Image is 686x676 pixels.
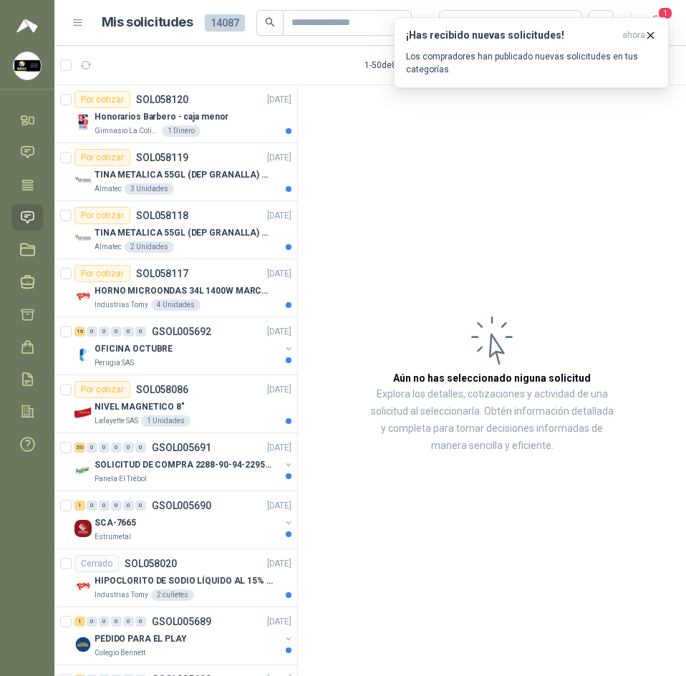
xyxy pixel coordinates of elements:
[74,230,92,247] img: Company Logo
[152,327,211,337] p: GSOL005692
[162,125,201,137] div: 1 Dinero
[393,370,591,386] h3: Aún no has seleccionado niguna solicitud
[267,325,291,339] p: [DATE]
[267,267,291,281] p: [DATE]
[136,211,188,221] p: SOL058118
[74,265,130,282] div: Por cotizar
[267,557,291,571] p: [DATE]
[74,636,92,653] img: Company Logo
[111,443,122,453] div: 0
[74,501,85,511] div: 1
[267,615,291,629] p: [DATE]
[622,29,645,42] span: ahora
[74,578,92,595] img: Company Logo
[265,17,275,27] span: search
[95,516,136,530] p: SCA-7665
[267,151,291,165] p: [DATE]
[136,153,188,163] p: SOL058119
[135,617,146,627] div: 0
[95,647,145,659] p: Colegio Bennett
[74,323,294,369] a: 16 0 0 0 0 0 GSOL005692[DATE] Company LogoOFICINA OCTUBREPerugia SAS
[136,269,188,279] p: SOL058117
[54,259,297,317] a: Por cotizarSOL058117[DATE] Company LogoHORNO MICROONDAS 34L 1400W MARCA TORNADO.Industrias Tomy4 ...
[54,85,297,143] a: Por cotizarSOL058120[DATE] Company LogoHonorarios Barbero - caja menorGimnasio La Colina1 Dinero
[123,443,134,453] div: 0
[267,209,291,223] p: [DATE]
[657,6,673,20] span: 1
[74,288,92,305] img: Company Logo
[151,589,194,601] div: 2 cuñetes
[54,549,297,607] a: CerradoSOL058020[DATE] Company LogoHIPOCLORITO DE SODIO LÍQUIDO AL 15% CONT NETO 20LIndustrias To...
[125,241,174,253] div: 2 Unidades
[14,52,41,79] img: Company Logo
[74,114,92,131] img: Company Logo
[74,149,130,166] div: Por cotizar
[54,375,297,433] a: Por cotizarSOL058086[DATE] Company LogoNIVEL MAGNETICO 8"Lafayette SAS1 Unidades
[136,95,188,105] p: SOL058120
[95,183,122,195] p: Almatec
[95,342,173,356] p: OFICINA OCTUBRE
[123,327,134,337] div: 0
[125,559,177,569] p: SOL058020
[135,327,146,337] div: 0
[95,589,148,601] p: Industrias Tomy
[136,385,188,395] p: SOL058086
[205,14,245,32] span: 14087
[74,91,130,108] div: Por cotizar
[123,501,134,511] div: 0
[125,183,174,195] div: 3 Unidades
[99,617,110,627] div: 0
[74,613,294,659] a: 1 0 0 0 0 0 GSOL005689[DATE] Company LogoPEDIDO PARA EL PLAYColegio Bennett
[95,473,147,485] p: Panela El Trébol
[16,17,38,34] img: Logo peakr
[99,327,110,337] div: 0
[95,168,273,182] p: TINA METALICA 55GL (DEP GRANALLA) CON TAPA
[267,499,291,513] p: [DATE]
[406,29,617,42] h3: ¡Has recibido nuevas solicitudes!
[95,574,273,588] p: HIPOCLORITO DE SODIO LÍQUIDO AL 15% CONT NETO 20L
[267,93,291,107] p: [DATE]
[135,501,146,511] div: 0
[95,226,273,240] p: TINA METALICA 55GL (DEP GRANALLA) CON TAPA
[364,54,458,77] div: 1 - 50 de 8201
[95,357,134,369] p: Perugia SAS
[95,284,273,298] p: HORNO MICROONDAS 34L 1400W MARCA TORNADO.
[95,241,122,253] p: Almatec
[87,501,97,511] div: 0
[95,299,148,311] p: Industrias Tomy
[152,443,211,453] p: GSOL005691
[74,617,85,627] div: 1
[111,327,122,337] div: 0
[74,555,119,572] div: Cerrado
[135,443,146,453] div: 0
[95,458,273,472] p: SOLICITUD DE COMPRA 2288-90-94-2295-96-2301-02-04
[74,520,92,537] img: Company Logo
[74,381,130,398] div: Por cotizar
[87,617,97,627] div: 0
[369,386,614,455] p: Explora los detalles, cotizaciones y actividad de una solicitud al seleccionarla. Obtén informaci...
[151,299,201,311] div: 4 Unidades
[54,201,297,259] a: Por cotizarSOL058118[DATE] Company LogoTINA METALICA 55GL (DEP GRANALLA) CON TAPAAlmatec2 Unidades
[152,617,211,627] p: GSOL005689
[74,207,130,224] div: Por cotizar
[141,415,190,427] div: 1 Unidades
[643,10,669,36] button: 1
[95,531,131,543] p: Estrumetal
[267,441,291,455] p: [DATE]
[111,501,122,511] div: 0
[74,497,294,543] a: 1 0 0 0 0 0 GSOL005690[DATE] Company LogoSCA-7665Estrumetal
[74,346,92,363] img: Company Logo
[111,617,122,627] div: 0
[74,327,85,337] div: 16
[95,400,185,414] p: NIVEL MAGNETICO 8"
[95,125,159,137] p: Gimnasio La Colina
[99,501,110,511] div: 0
[99,443,110,453] div: 0
[74,439,294,485] a: 50 0 0 0 0 0 GSOL005691[DATE] Company LogoSOLICITUD DE COMPRA 2288-90-94-2295-96-2301-02-04Panela...
[74,404,92,421] img: Company Logo
[152,501,211,511] p: GSOL005690
[95,110,228,124] p: Honorarios Barbero - caja menor
[74,443,85,453] div: 50
[267,383,291,397] p: [DATE]
[95,415,138,427] p: Lafayette SAS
